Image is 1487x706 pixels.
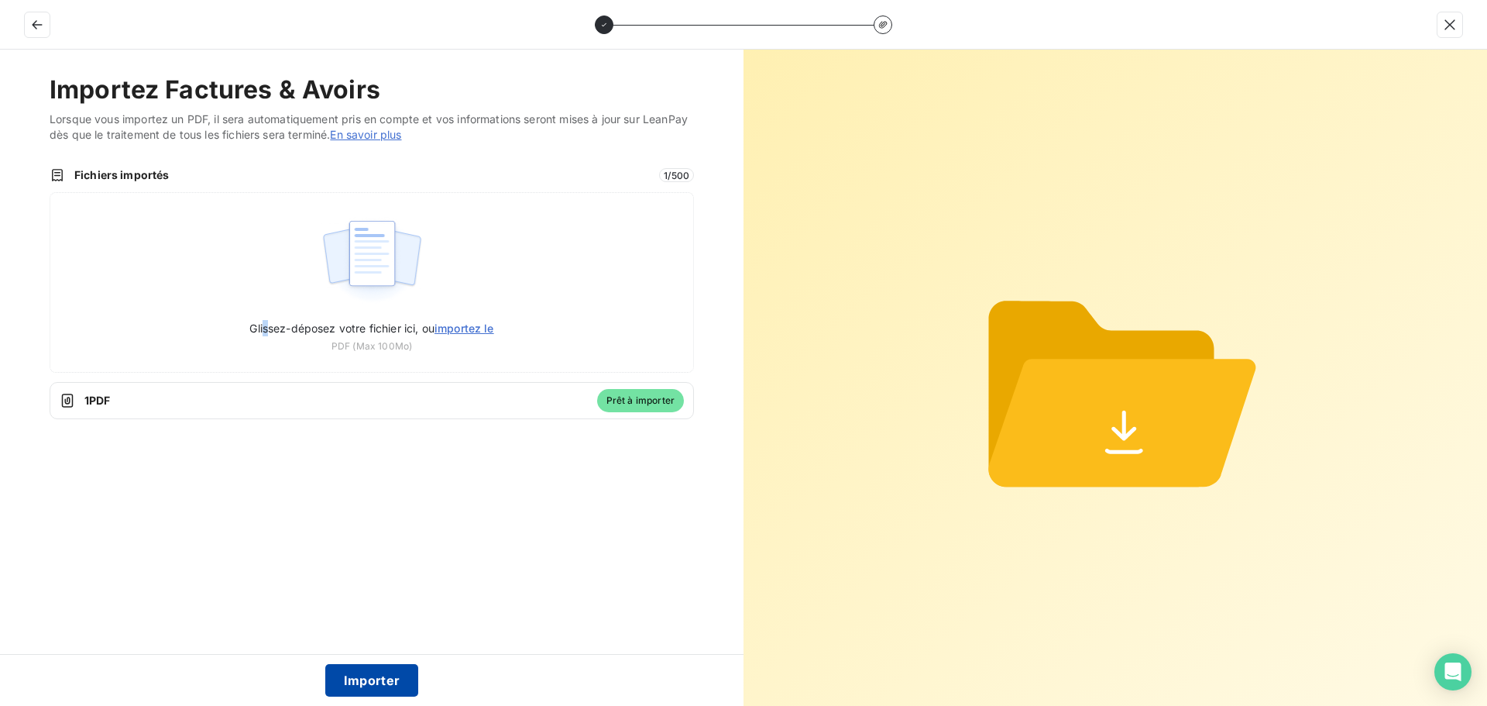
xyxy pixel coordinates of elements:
[84,393,588,408] span: 1 PDF
[50,74,694,105] h2: Importez Factures & Avoirs
[330,128,401,141] a: En savoir plus
[331,339,412,353] span: PDF (Max 100Mo)
[1434,653,1472,691] div: Open Intercom Messenger
[597,389,684,412] span: Prêt à importer
[659,168,694,182] span: 1 / 500
[321,212,424,311] img: illustration
[50,112,694,143] span: Lorsque vous importez un PDF, il sera automatiquement pris en compte et vos informations seront m...
[74,167,650,183] span: Fichiers importés
[249,322,493,335] span: Glissez-déposez votre fichier ici, ou
[434,322,494,335] span: importez le
[325,664,419,697] button: Importer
